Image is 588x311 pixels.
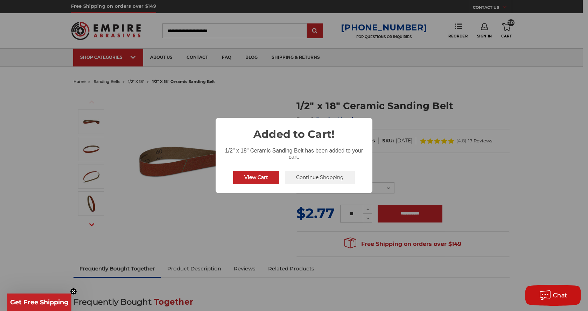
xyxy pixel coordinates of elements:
[553,292,567,299] span: Chat
[216,142,372,162] div: 1/2" x 18" Ceramic Sanding Belt has been added to your cart.
[525,285,581,306] button: Chat
[285,171,355,184] button: Continue Shopping
[10,298,69,306] span: Get Free Shipping
[70,288,77,295] button: Close teaser
[216,118,372,142] h2: Added to Cart!
[233,171,279,184] button: View Cart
